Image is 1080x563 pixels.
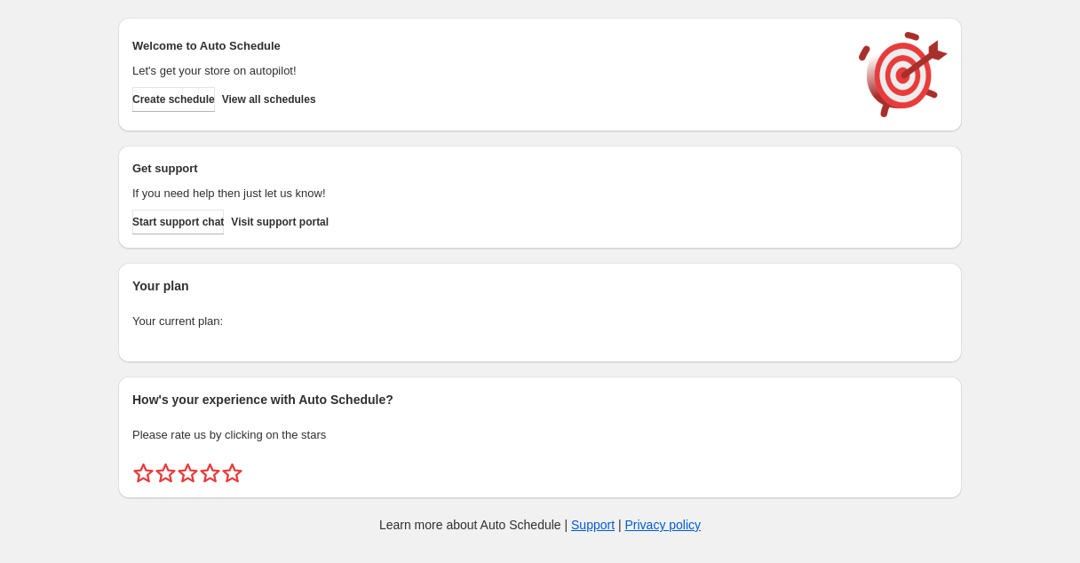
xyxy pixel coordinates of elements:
[132,313,948,330] p: Your current plan:
[571,518,615,532] a: Support
[132,277,948,295] h2: Your plan
[132,391,948,408] h2: How's your experience with Auto Schedule?
[132,185,841,202] p: If you need help then just let us know!
[132,210,224,234] a: Start support chat
[231,215,329,229] span: Visit support portal
[231,210,329,234] a: Visit support portal
[222,87,316,112] button: View all schedules
[625,518,702,532] a: Privacy policy
[132,37,841,55] h2: Welcome to Auto Schedule
[132,160,841,178] h2: Get support
[132,62,841,80] p: Let's get your store on autopilot!
[132,87,215,112] button: Create schedule
[222,92,316,107] span: View all schedules
[132,215,224,229] span: Start support chat
[132,92,215,107] span: Create schedule
[132,426,948,444] p: Please rate us by clicking on the stars
[379,516,701,534] p: Learn more about Auto Schedule | |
